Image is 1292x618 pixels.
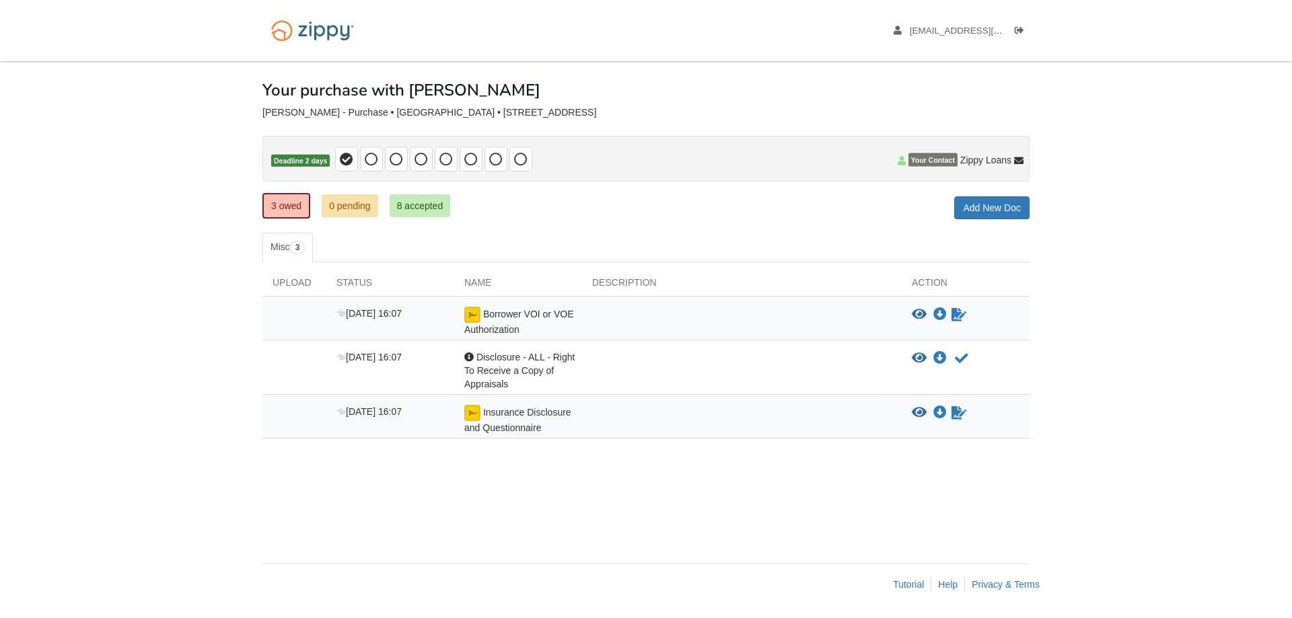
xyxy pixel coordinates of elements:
[902,276,1030,296] div: Action
[912,308,927,321] button: View Borrower VOI or VOE Authorization
[933,408,947,418] a: Download Insurance Disclosure and Questionnaire
[464,407,571,433] span: Insurance Disclosure and Questionnaire
[262,107,1030,118] div: [PERSON_NAME] - Purchase • [GEOGRAPHIC_DATA] • [STREET_ADDRESS]
[954,196,1030,219] a: Add New Doc
[954,350,970,366] button: Acknowledge receipt of document
[290,241,306,254] span: 3
[933,353,947,364] a: Download Disclosure - ALL - Right To Receive a Copy of Appraisals
[390,194,451,217] a: 8 accepted
[464,405,480,421] img: Ready for you to esign
[910,26,1064,36] span: angeliquempilcher@gmail.com
[960,153,1011,167] span: Zippy Loans
[262,81,540,99] h1: Your purchase with [PERSON_NAME]
[938,579,958,590] a: Help
[262,233,313,262] a: Misc
[933,309,947,320] a: Download Borrower VOI or VOE Authorization
[464,307,480,323] img: Ready for you to esign
[271,155,330,167] span: Deadline 2 days
[912,352,927,365] button: View Disclosure - ALL - Right To Receive a Copy of Appraisals
[950,307,968,323] a: Sign Form
[912,406,927,420] button: View Insurance Disclosure and Questionnaire
[1015,26,1030,39] a: Log out
[336,352,402,362] span: [DATE] 16:07
[950,405,968,421] a: Sign Form
[894,26,1064,39] a: edit profile
[336,308,402,319] span: [DATE] 16:07
[908,153,958,167] span: Your Contact
[464,309,573,335] span: Borrower VOI or VOE Authorization
[336,406,402,417] span: [DATE] 16:07
[972,579,1040,590] a: Privacy & Terms
[454,276,582,296] div: Name
[262,13,363,48] img: Logo
[464,352,575,389] span: Disclosure - ALL - Right To Receive a Copy of Appraisals
[322,194,378,217] a: 0 pending
[262,193,310,219] a: 3 owed
[326,276,454,296] div: Status
[582,276,902,296] div: Description
[262,276,326,296] div: Upload
[893,579,924,590] a: Tutorial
